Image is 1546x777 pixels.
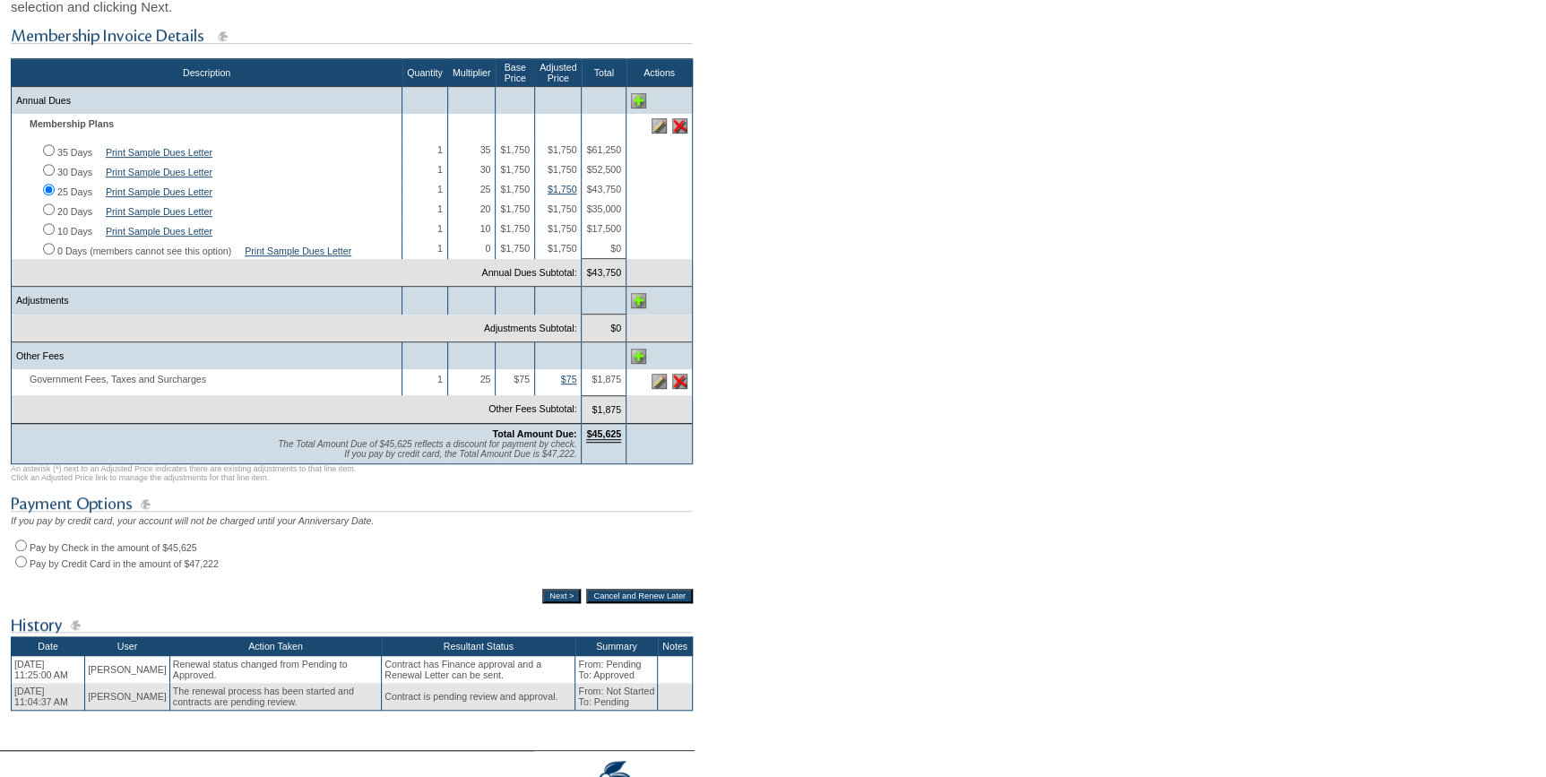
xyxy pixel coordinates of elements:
span: $1,750 [500,223,530,234]
label: 25 Days [57,186,92,197]
td: Adjustments [12,287,402,315]
td: Other Fees Subtotal: [12,395,582,423]
span: 35 [480,144,491,155]
span: $52,500 [586,164,621,175]
th: Quantity [402,59,448,87]
td: Renewal status changed from Pending to Approved. [169,656,381,683]
td: The renewal process has been started and contracts are pending review. [169,683,381,711]
span: $1,750 [548,223,577,234]
th: Summary [575,636,658,656]
label: 30 Days [57,167,92,177]
span: $1,875 [592,374,621,384]
td: [PERSON_NAME] [85,683,170,711]
span: 1 [437,223,443,234]
a: Print Sample Dues Letter [106,226,212,237]
label: 20 Days [57,206,92,217]
td: [DATE] 11:04:37 AM [12,683,85,711]
span: 1 [437,164,443,175]
a: $75 [561,374,577,384]
span: $1,750 [500,144,530,155]
td: Contract has Finance approval and a Renewal Letter can be sent. [382,656,575,683]
th: Notes [658,636,693,656]
span: $1,750 [500,164,530,175]
img: Add Other Fees line item [631,349,646,364]
span: $1,750 [548,203,577,214]
input: Next > [542,589,581,603]
img: Add Annual Dues line item [631,93,646,108]
a: Print Sample Dues Letter [106,147,212,158]
td: [PERSON_NAME] [85,656,170,683]
td: Contract is pending review and approval. [382,683,575,711]
span: An asterisk (*) next to an Adjusted Price indicates there are existing adjustments to that line i... [11,464,356,482]
img: Add Adjustments line item [631,293,646,308]
a: Print Sample Dues Letter [245,246,351,256]
span: 10 [480,223,491,234]
span: 20 [480,203,491,214]
td: $43,750 [582,259,626,287]
td: $0 [582,315,626,342]
span: $61,250 [586,144,621,155]
label: 0 Days (members cannot see this option) [57,246,231,256]
img: subTtlMembershipInvoiceDetails.gif [11,25,692,47]
td: Other Fees [12,342,402,370]
span: 1 [437,203,443,214]
b: Membership Plans [30,118,114,129]
td: Total Amount Due: [12,423,582,463]
td: Annual Dues [12,87,402,115]
img: Delete this line item [672,374,687,389]
span: 25 [480,374,491,384]
span: $75 [514,374,530,384]
span: 30 [480,164,491,175]
label: Pay by Check in the amount of $45,625 [30,542,197,553]
span: If you pay by credit card, your account will not be charged until your Anniversary Date. [11,515,374,526]
th: Multiplier [447,59,496,87]
span: $45,625 [586,428,621,443]
img: subTtlPaymentOptions.gif [11,493,692,515]
span: 1 [437,184,443,194]
th: Base Price [496,59,535,87]
td: $1,875 [582,395,626,423]
th: User [85,636,170,656]
label: 35 Days [57,147,92,158]
span: $0 [610,243,621,254]
th: Adjusted Price [534,59,581,87]
th: Description [12,59,402,87]
a: Print Sample Dues Letter [106,206,212,217]
span: $1,750 [548,144,577,155]
td: Adjustments Subtotal: [12,315,582,342]
span: 1 [437,243,443,254]
th: Total [582,59,626,87]
span: $43,750 [586,184,621,194]
input: Cancel and Renew Later [586,589,693,603]
span: $17,500 [586,223,621,234]
td: [DATE] 11:25:00 AM [12,656,85,683]
span: $1,750 [548,243,577,254]
img: Edit this line item [652,118,667,134]
span: 25 [480,184,491,194]
td: From: Not Started To: Pending [575,683,658,711]
th: Resultant Status [382,636,575,656]
td: From: Pending To: Approved [575,656,658,683]
img: Delete this line item [672,118,687,134]
span: $1,750 [548,164,577,175]
span: The Total Amount Due of $45,625 reflects a discount for payment by check. If you pay by credit ca... [278,439,576,459]
span: $1,750 [500,184,530,194]
img: subTtlHistory.gif [11,614,692,636]
label: Pay by Credit Card in the amount of $47,222 [30,558,219,569]
a: Print Sample Dues Letter [106,167,212,177]
a: $1,750 [548,184,577,194]
td: Annual Dues Subtotal: [12,259,582,287]
img: Edit this line item [652,374,667,389]
th: Action Taken [169,636,381,656]
th: Date [12,636,85,656]
span: $35,000 [586,203,621,214]
a: Print Sample Dues Letter [106,186,212,197]
th: Actions [626,59,693,87]
span: $1,750 [500,203,530,214]
label: 10 Days [57,226,92,237]
span: $1,750 [500,243,530,254]
span: 1 [437,144,443,155]
span: 1 [437,374,443,384]
span: 0 [485,243,490,254]
span: Government Fees, Taxes and Surcharges [16,374,215,384]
